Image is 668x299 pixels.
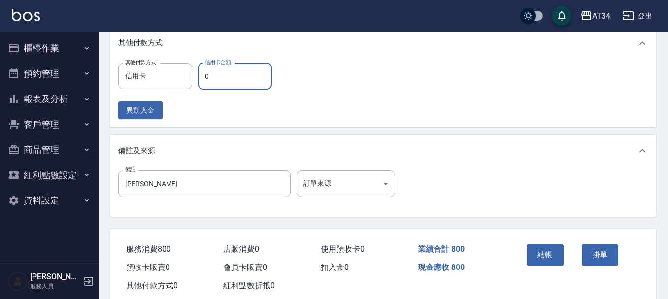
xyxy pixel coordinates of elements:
span: 其他付款方式 0 [126,281,178,290]
img: Logo [12,9,40,21]
label: 信用卡金額 [205,59,231,66]
button: 異動入金 [118,101,163,120]
span: 會員卡販賣 0 [223,263,267,272]
span: 紅利點數折抵 0 [223,281,275,290]
button: 報表及分析 [4,86,95,112]
button: 登出 [618,7,656,25]
button: save [552,6,571,26]
label: 備註 [125,166,135,173]
button: 客戶管理 [4,112,95,137]
label: 其他付款方式 [125,59,156,66]
span: 現金應收 800 [418,263,465,272]
button: 資料設定 [4,188,95,213]
button: 結帳 [527,244,564,265]
button: 商品管理 [4,137,95,163]
span: 店販消費 0 [223,244,259,254]
h5: [PERSON_NAME] [30,272,80,282]
span: 服務消費 800 [126,244,171,254]
p: 備註及來源 [118,146,155,156]
p: 服務人員 [30,282,80,291]
div: 備註及來源 [110,135,656,166]
p: 其他付款方式 [118,38,163,48]
button: 櫃檯作業 [4,35,95,61]
span: 扣入金 0 [321,263,349,272]
button: 預約管理 [4,61,95,87]
span: 使用預收卡 0 [321,244,365,254]
div: AT34 [592,10,610,22]
div: 其他付款方式 [110,28,656,59]
span: 業績合計 800 [418,244,465,254]
img: Person [8,271,28,291]
button: AT34 [576,6,614,26]
button: 掛單 [582,244,619,265]
button: 紅利點數設定 [4,163,95,188]
span: 預收卡販賣 0 [126,263,170,272]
